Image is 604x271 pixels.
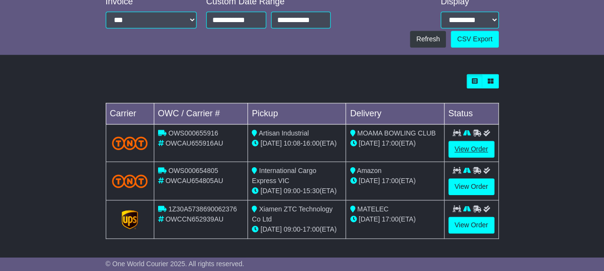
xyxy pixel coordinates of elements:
[252,224,342,234] div: - (ETA)
[357,167,382,174] span: Amazon
[448,217,494,234] a: View Order
[350,214,440,224] div: (ETA)
[357,205,388,213] span: MATELEC
[284,225,300,233] span: 09:00
[260,225,282,233] span: [DATE]
[358,215,380,223] span: [DATE]
[410,31,446,48] button: Refresh
[303,139,320,147] span: 16:00
[259,129,308,137] span: Artisan Industrial
[165,177,223,185] span: OWCAU654805AU
[382,215,398,223] span: 17:00
[106,260,245,268] span: © One World Courier 2025. All rights reserved.
[346,103,444,124] td: Delivery
[350,138,440,148] div: (ETA)
[168,167,218,174] span: OWS000654805
[252,186,342,196] div: - (ETA)
[112,136,148,149] img: TNT_Domestic.png
[252,138,342,148] div: - (ETA)
[106,103,154,124] td: Carrier
[168,129,218,137] span: OWS000655916
[260,187,282,195] span: [DATE]
[248,103,346,124] td: Pickup
[284,139,300,147] span: 10:08
[252,205,333,223] span: Xiamen ZTC Technology Co Ltd
[444,103,498,124] td: Status
[165,139,223,147] span: OWCAU655916AU
[303,187,320,195] span: 15:30
[357,129,435,137] span: MOAMA BOWLING CLUB
[260,139,282,147] span: [DATE]
[154,103,248,124] td: OWC / Carrier #
[122,210,138,229] img: GetCarrierServiceLogo
[358,177,380,185] span: [DATE]
[382,139,398,147] span: 17:00
[252,167,316,185] span: International Cargo Express VIC
[350,176,440,186] div: (ETA)
[112,174,148,187] img: TNT_Domestic.png
[448,141,494,158] a: View Order
[168,205,236,213] span: 1Z30A5738690062376
[451,31,498,48] a: CSV Export
[165,215,223,223] span: OWCCN652939AU
[382,177,398,185] span: 17:00
[358,139,380,147] span: [DATE]
[448,178,494,195] a: View Order
[284,187,300,195] span: 09:00
[303,225,320,233] span: 17:00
